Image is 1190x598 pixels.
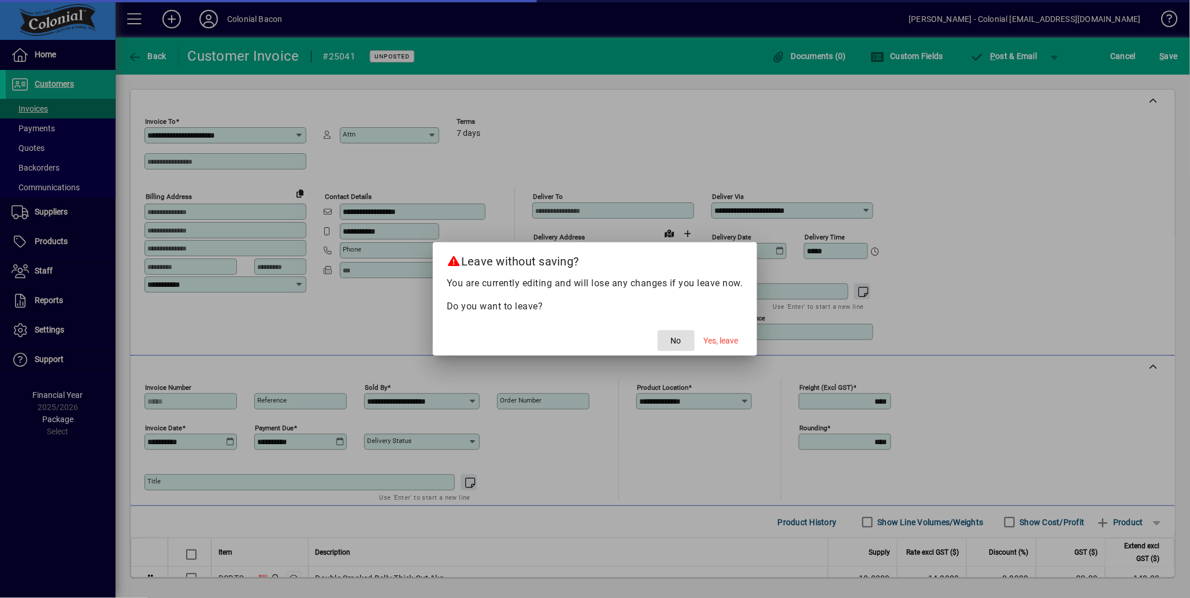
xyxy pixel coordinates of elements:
[447,276,743,290] p: You are currently editing and will lose any changes if you leave now.
[699,330,743,351] button: Yes, leave
[433,242,757,276] h2: Leave without saving?
[671,335,681,347] span: No
[658,330,695,351] button: No
[447,300,743,313] p: Do you want to leave?
[704,335,739,347] span: Yes, leave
